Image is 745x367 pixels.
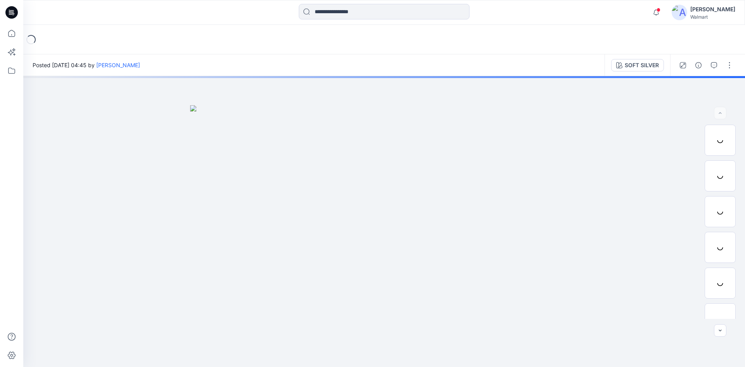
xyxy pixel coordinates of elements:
[33,61,140,69] span: Posted [DATE] 04:45 by
[692,59,705,71] button: Details
[672,5,687,20] img: avatar
[690,5,735,14] div: [PERSON_NAME]
[96,62,140,68] a: [PERSON_NAME]
[625,61,659,70] div: SOFT SILVER
[690,14,735,20] div: Walmart
[611,59,664,71] button: SOFT SILVER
